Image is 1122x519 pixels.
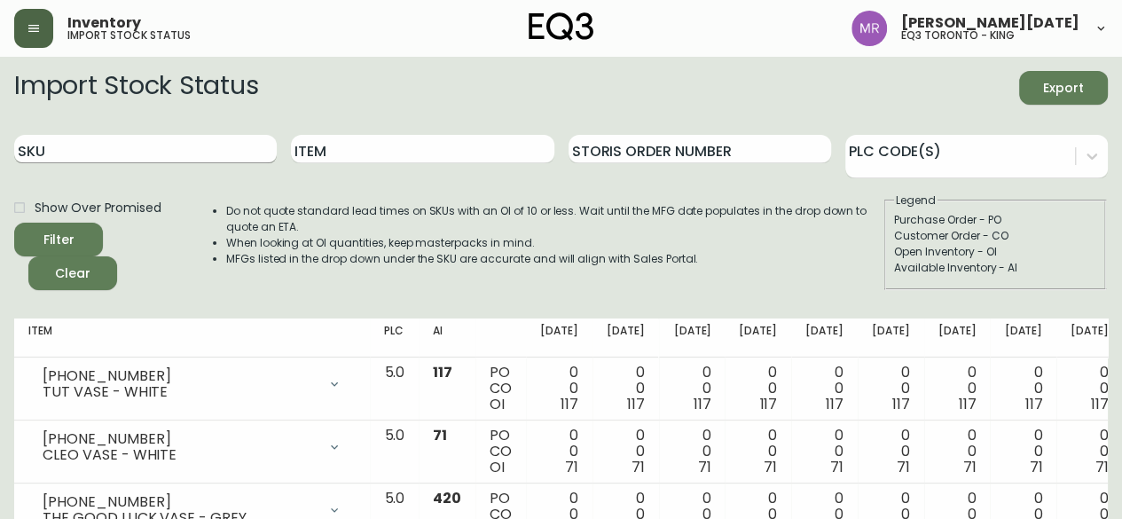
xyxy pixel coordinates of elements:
button: Filter [14,223,103,256]
div: Purchase Order - PO [894,212,1096,228]
button: Clear [28,256,117,290]
span: 117 [759,394,777,414]
td: 5.0 [370,358,419,421]
span: 71 [1095,457,1109,477]
th: AI [419,318,475,358]
button: Export [1019,71,1108,105]
li: When looking at OI quantities, keep masterpacks in mind. [226,235,883,251]
div: 0 0 [1004,365,1042,413]
span: 117 [959,394,977,414]
div: PO CO [490,365,512,413]
span: 71 [632,457,645,477]
span: 420 [433,488,461,508]
th: [DATE] [725,318,791,358]
span: 117 [627,394,645,414]
div: [PHONE_NUMBER] [43,368,317,384]
div: 0 0 [739,365,777,413]
div: 0 0 [540,428,578,476]
li: Do not quote standard lead times on SKUs with an OI of 10 or less. Wait until the MFG date popula... [226,203,883,235]
span: 71 [1029,457,1042,477]
div: [PHONE_NUMBER]CLEO VASE - WHITE [28,428,356,467]
span: 117 [433,362,452,382]
div: 0 0 [607,365,645,413]
div: TUT VASE - WHITE [43,384,317,400]
span: 117 [561,394,578,414]
span: 71 [433,425,447,445]
div: 0 0 [938,365,977,413]
img: 433a7fc21d7050a523c0a08e44de74d9 [851,11,887,46]
div: 0 0 [739,428,777,476]
span: Show Over Promised [35,199,161,217]
div: 0 0 [872,428,910,476]
h2: Import Stock Status [14,71,258,105]
div: 0 0 [1004,428,1042,476]
span: OI [490,394,505,414]
span: 117 [1091,394,1109,414]
span: 71 [764,457,777,477]
span: Inventory [67,16,141,30]
div: PO CO [490,428,512,476]
legend: Legend [894,193,938,208]
span: Clear [43,263,103,285]
th: [DATE] [990,318,1056,358]
div: Filter [43,229,75,251]
div: 0 0 [540,365,578,413]
span: 117 [1024,394,1042,414]
div: 0 0 [938,428,977,476]
span: 71 [698,457,711,477]
th: [DATE] [791,318,858,358]
th: Item [14,318,370,358]
div: 0 0 [607,428,645,476]
th: [DATE] [526,318,592,358]
span: 117 [892,394,910,414]
div: 0 0 [673,365,711,413]
span: 71 [565,457,578,477]
li: MFGs listed in the drop down under the SKU are accurate and will align with Sales Portal. [226,251,883,267]
th: [DATE] [858,318,924,358]
span: [PERSON_NAME][DATE] [901,16,1079,30]
div: CLEO VASE - WHITE [43,447,317,463]
div: Open Inventory - OI [894,244,1096,260]
span: 117 [826,394,843,414]
div: 0 0 [805,428,843,476]
span: 71 [830,457,843,477]
div: [PHONE_NUMBER]TUT VASE - WHITE [28,365,356,404]
th: [DATE] [659,318,726,358]
h5: import stock status [67,30,191,41]
div: 0 0 [872,365,910,413]
span: 71 [897,457,910,477]
th: [DATE] [924,318,991,358]
td: 5.0 [370,421,419,484]
span: 117 [694,394,711,414]
div: Available Inventory - AI [894,260,1096,276]
span: OI [490,457,505,477]
div: 0 0 [673,428,711,476]
div: Customer Order - CO [894,228,1096,244]
span: Export [1033,77,1094,99]
h5: eq3 toronto - king [901,30,1015,41]
img: logo [529,12,594,41]
div: [PHONE_NUMBER] [43,431,317,447]
div: [PHONE_NUMBER] [43,494,317,510]
span: 71 [963,457,977,477]
div: 0 0 [1071,428,1109,476]
div: 0 0 [805,365,843,413]
div: 0 0 [1071,365,1109,413]
th: PLC [370,318,419,358]
th: [DATE] [592,318,659,358]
